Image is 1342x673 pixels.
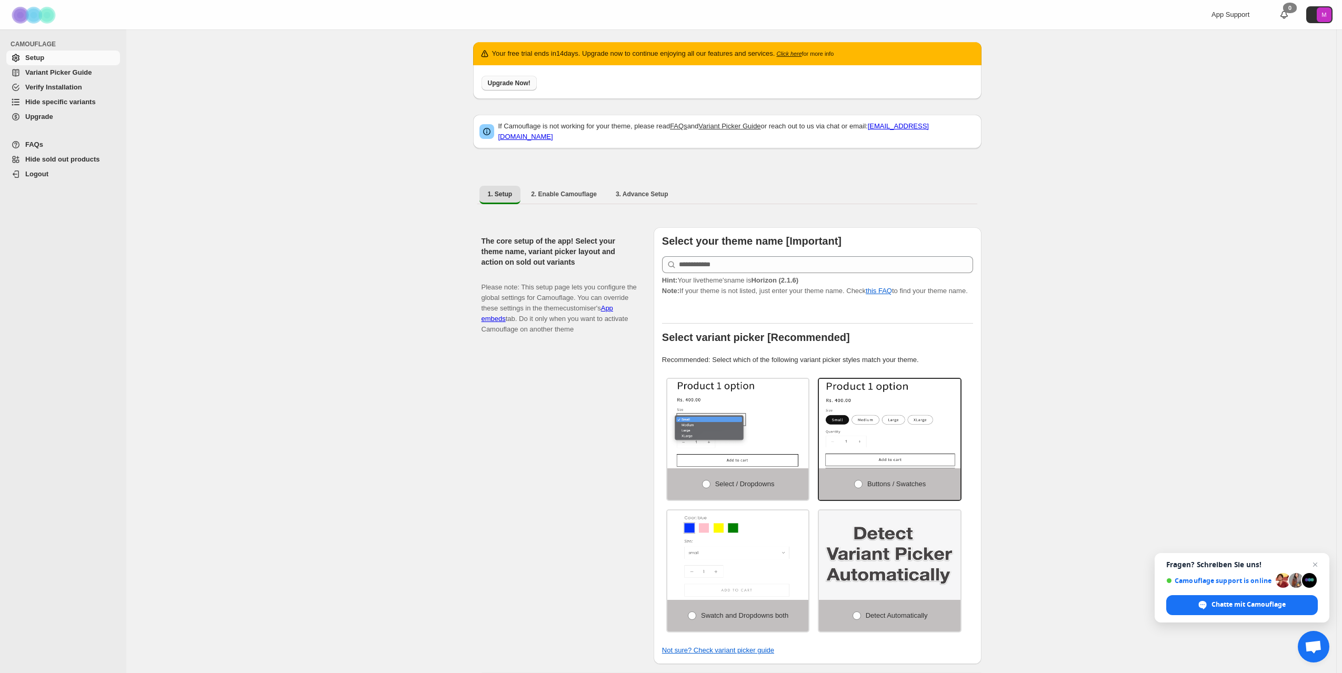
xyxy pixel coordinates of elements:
span: 1. Setup [488,190,513,198]
span: Buttons / Swatches [867,480,926,488]
span: Camouflage support is online [1166,577,1272,585]
strong: Horizon (2.1.6) [751,276,798,284]
span: Fragen? Schreiben Sie uns! [1166,560,1318,569]
p: If Camouflage is not working for your theme, please read and or reach out to us via chat or email: [498,121,975,142]
div: 0 [1283,3,1297,13]
img: Camouflage [8,1,61,29]
strong: Note: [662,287,679,295]
span: Swatch and Dropdowns both [701,611,788,619]
img: Select / Dropdowns [667,379,809,468]
span: Logout [25,170,48,178]
span: Hide sold out products [25,155,100,163]
a: Variant Picker Guide [6,65,120,80]
a: this FAQ [866,287,892,295]
small: for more info [775,51,834,57]
span: App Support [1211,11,1249,18]
a: 0 [1279,9,1289,20]
a: Variant Picker Guide [698,122,760,130]
a: FAQs [6,137,120,152]
img: Buttons / Swatches [819,379,960,468]
span: Setup [25,54,44,62]
h2: The core setup of the app! Select your theme name, variant picker layout and action on sold out v... [482,236,637,267]
div: Chatte mit Camouflage [1166,595,1318,615]
b: Select variant picker [Recommended] [662,332,850,343]
span: Your live theme's name is [662,276,798,284]
span: Detect Automatically [866,611,928,619]
span: Avatar with initials M [1317,7,1331,22]
a: Hide sold out products [6,152,120,167]
text: M [1321,12,1326,18]
img: Detect Automatically [819,510,960,600]
b: Select your theme name [Important] [662,235,842,247]
span: 2. Enable Camouflage [531,190,597,198]
p: Please note: This setup page lets you configure the global settings for Camouflage. You can overr... [482,272,637,335]
a: Upgrade [6,109,120,124]
span: Chatte mit Camouflage [1211,600,1286,609]
a: Hide specific variants [6,95,120,109]
span: FAQs [25,140,43,148]
span: Select / Dropdowns [715,480,775,488]
span: Chat schließen [1309,558,1321,571]
a: Click here [776,51,802,57]
a: Not sure? Check variant picker guide [662,646,774,654]
button: Avatar with initials M [1306,6,1333,23]
a: Logout [6,167,120,182]
p: Your free trial ends in 14 days. Upgrade now to continue enjoying all our features and services. [492,48,834,59]
span: Upgrade Now! [488,79,530,87]
a: Verify Installation [6,80,120,95]
p: If your theme is not listed, just enter your theme name. Check to find your theme name. [662,275,973,296]
a: FAQs [670,122,687,130]
span: Upgrade [25,113,53,120]
span: Variant Picker Guide [25,68,92,76]
a: Setup [6,51,120,65]
span: 3. Advance Setup [616,190,668,198]
span: Hide specific variants [25,98,96,106]
div: Chat öffnen [1298,631,1329,662]
span: Verify Installation [25,83,82,91]
img: Swatch and Dropdowns both [667,510,809,600]
span: CAMOUFLAGE [11,40,121,48]
p: Recommended: Select which of the following variant picker styles match your theme. [662,355,973,365]
strong: Hint: [662,276,678,284]
button: Upgrade Now! [482,76,537,91]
